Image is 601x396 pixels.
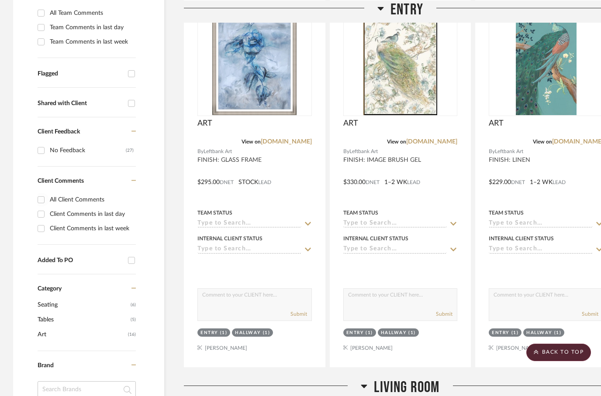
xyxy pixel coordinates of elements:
[495,147,523,156] span: Leftbank Art
[489,220,593,228] input: Type to Search…
[263,330,270,336] div: (1)
[197,220,301,228] input: Type to Search…
[204,147,232,156] span: Leftbank Art
[38,178,84,184] span: Client Comments
[261,139,312,145] a: [DOMAIN_NAME]
[197,246,301,254] input: Type to Search…
[38,100,124,107] div: Shared with Client
[511,330,519,336] div: (1)
[366,330,373,336] div: (1)
[343,119,358,128] span: ART
[126,143,134,157] div: (27)
[290,310,307,318] button: Submit
[436,310,452,318] button: Submit
[582,310,598,318] button: Submit
[50,207,134,221] div: Client Comments in last day
[343,209,378,217] div: Team Status
[38,129,80,135] span: Client Feedback
[38,257,124,264] div: Added To PO
[197,209,232,217] div: Team Status
[197,235,263,242] div: Internal Client Status
[50,6,134,20] div: All Team Comments
[128,328,136,341] span: (16)
[408,330,416,336] div: (1)
[343,246,447,254] input: Type to Search…
[50,143,126,157] div: No Feedback
[220,330,228,336] div: (1)
[38,312,128,327] span: Tables
[489,246,593,254] input: Type to Search…
[489,119,504,128] span: ART
[516,6,577,115] img: ART
[212,6,297,115] img: ART
[526,330,552,336] div: Hallway
[492,330,509,336] div: Entry
[197,119,212,128] span: ART
[489,209,524,217] div: Team Status
[381,330,407,336] div: Hallway
[406,139,457,145] a: [DOMAIN_NAME]
[38,285,62,293] span: Category
[197,147,204,156] span: By
[38,362,54,369] span: Brand
[346,330,364,336] div: Entry
[343,235,408,242] div: Internal Client Status
[50,20,134,34] div: Team Comments in last day
[200,330,218,336] div: Entry
[533,139,552,144] span: View on
[343,220,447,228] input: Type to Search…
[131,313,136,327] span: (5)
[38,70,124,78] div: Flagged
[38,327,126,342] span: Art
[242,139,261,144] span: View on
[343,147,349,156] span: By
[526,344,591,361] scroll-to-top-button: BACK TO TOP
[363,6,437,115] img: ART
[50,35,134,49] div: Team Comments in last week
[489,147,495,156] span: By
[131,298,136,312] span: (6)
[387,139,406,144] span: View on
[554,330,562,336] div: (1)
[50,222,134,236] div: Client Comments in last week
[50,193,134,207] div: All Client Comments
[235,330,261,336] div: Hallway
[349,147,378,156] span: Leftbank Art
[489,235,554,242] div: Internal Client Status
[38,297,128,312] span: Seating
